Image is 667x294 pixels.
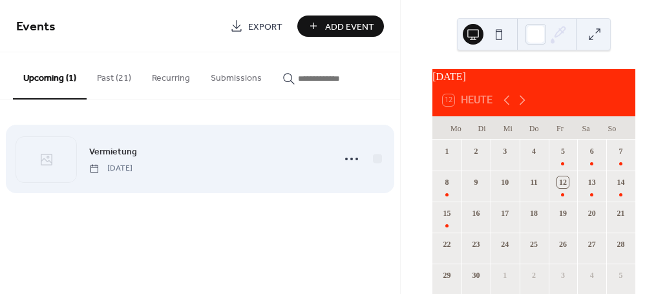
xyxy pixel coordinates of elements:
div: Do [521,116,547,140]
div: 5 [615,269,627,281]
div: 11 [528,176,540,188]
div: 29 [441,269,453,281]
div: 27 [586,238,598,250]
div: 4 [528,145,540,157]
div: 18 [528,207,540,219]
div: 22 [441,238,453,250]
button: Add Event [297,16,384,37]
div: 21 [615,207,627,219]
div: 2 [528,269,540,281]
div: 17 [499,207,511,219]
div: [DATE] [432,69,635,85]
div: Sa [573,116,598,140]
div: 10 [499,176,511,188]
div: 19 [557,207,569,219]
div: 26 [557,238,569,250]
div: Mi [495,116,521,140]
div: 9 [470,176,482,188]
div: 20 [586,207,598,219]
div: 2 [470,145,482,157]
span: [DATE] [89,163,132,174]
div: 14 [615,176,627,188]
div: 4 [586,269,598,281]
div: 23 [470,238,482,250]
button: Submissions [200,52,272,98]
div: 25 [528,238,540,250]
div: 3 [557,269,569,281]
div: 3 [499,145,511,157]
span: Vermietung [89,145,137,159]
a: Export [220,16,292,37]
div: 6 [586,145,598,157]
div: 28 [615,238,627,250]
div: 24 [499,238,511,250]
div: 16 [470,207,482,219]
span: Events [16,14,56,39]
div: 1 [499,269,511,281]
div: 8 [441,176,453,188]
button: Recurring [142,52,200,98]
span: Export [248,20,282,34]
span: Add Event [325,20,374,34]
div: 30 [470,269,482,281]
div: 1 [441,145,453,157]
div: 5 [557,145,569,157]
div: 12 [557,176,569,188]
button: Upcoming (1) [13,52,87,100]
div: Fr [547,116,573,140]
div: 15 [441,207,453,219]
a: Vermietung [89,144,137,159]
div: Mo [443,116,469,140]
div: 7 [615,145,627,157]
div: So [599,116,625,140]
div: Di [469,116,494,140]
div: 13 [586,176,598,188]
button: Past (21) [87,52,142,98]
